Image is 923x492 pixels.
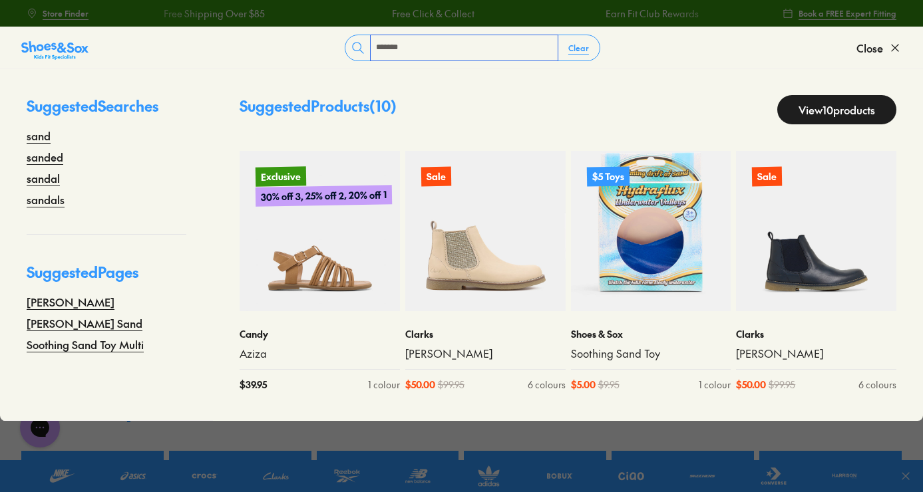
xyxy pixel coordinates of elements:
[240,378,267,392] span: $ 39.95
[571,346,731,361] a: Soothing Sand Toy
[391,7,474,21] a: Free Click & Collect
[27,1,89,25] a: Store Finder
[438,378,464,392] span: $ 99.95
[783,1,896,25] a: Book a FREE Expert Fitting
[777,95,896,124] a: View10products
[240,95,397,124] p: Suggested Products
[27,315,142,331] a: [PERSON_NAME] Sand
[736,346,896,361] a: [PERSON_NAME]
[736,151,896,311] a: Sale
[405,346,566,361] a: [PERSON_NAME]
[27,261,186,294] p: Suggested Pages
[699,378,731,392] div: 1 colour
[27,170,60,186] a: sandal
[369,96,397,116] span: ( 10 )
[27,336,144,352] a: Soothing Sand Toy Multi
[240,346,400,361] a: Aziza
[858,378,896,392] div: 6 colours
[736,378,766,392] span: $ 50.00
[21,40,89,61] img: SNS_Logo_Responsive.svg
[799,7,896,19] span: Book a FREE Expert Fitting
[586,167,629,187] p: $5 Toys
[43,7,89,19] span: Store Finder
[27,294,114,310] a: [PERSON_NAME]
[405,151,566,311] a: Sale
[421,167,451,187] p: Sale
[856,40,883,56] span: Close
[405,327,566,341] p: Clarks
[571,327,731,341] p: Shoes & Sox
[27,128,51,144] a: sand
[27,191,65,207] a: sandals
[405,378,435,392] span: $ 50.00
[27,95,186,128] p: Suggested Searches
[598,378,620,392] span: $ 9.95
[571,378,596,392] span: $ 5.00
[571,151,731,311] a: $5 Toys
[27,149,63,165] a: sanded
[13,403,67,452] iframe: Gorgias live chat messenger
[240,327,400,341] p: Candy
[21,37,89,59] a: Shoes &amp; Sox
[769,378,795,392] span: $ 99.95
[856,33,902,62] button: Close
[558,36,600,60] button: Clear
[528,378,566,392] div: 6 colours
[163,7,264,21] a: Free Shipping Over $85
[605,7,698,21] a: Earn Fit Club Rewards
[736,327,896,341] p: Clarks
[256,185,392,207] p: 30% off 3, 25% off 2, 20% off 1
[240,151,400,311] a: Exclusive30% off 3, 25% off 2, 20% off 1
[256,167,306,187] p: Exclusive
[368,378,400,392] div: 1 colour
[752,167,782,187] p: Sale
